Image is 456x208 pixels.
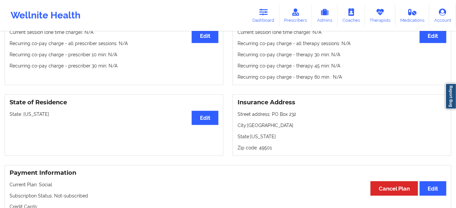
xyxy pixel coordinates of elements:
[248,5,279,26] a: Dashboard
[238,63,446,69] p: Recurring co-pay charge - therapy 45 min : N/A
[238,29,446,36] p: Current session (one time charge): N/A
[192,111,218,125] button: Edit
[238,99,446,106] h3: Insurance Address
[238,40,446,47] p: Recurring co-pay charge - all therapy sessions : N/A
[10,29,218,36] p: Current session (one time charge): N/A
[429,5,456,26] a: Account
[420,29,446,43] button: Edit
[238,51,446,58] p: Recurring co-pay charge - therapy 30 min : N/A
[10,99,218,106] h3: State of Residence
[10,51,218,58] p: Recurring co-pay charge - prescriber 10 min : N/A
[10,111,218,117] p: State: [US_STATE]
[10,169,446,177] h3: Payment Information
[10,181,446,188] p: Current Plan: Social
[420,181,446,195] button: Edit
[238,111,446,117] p: Street address: PO Box 232
[10,63,218,69] p: Recurring co-pay charge - prescriber 30 min : N/A
[365,5,396,26] a: Therapists
[192,29,218,43] button: Edit
[338,5,365,26] a: Coaches
[238,144,446,151] p: Zip code: 49501
[10,193,446,199] p: Subscription Status: Not-subscribed
[238,133,446,140] p: State: [US_STATE]
[10,40,218,47] p: Recurring co-pay charge - all prescriber sessions : N/A
[371,181,418,195] button: Cancel Plan
[396,5,430,26] a: Medications
[279,5,312,26] a: Prescribers
[445,83,456,109] a: Report Bug
[312,5,338,26] a: Admins
[238,74,446,80] p: Recurring co-pay charge - therapy 60 min : N/A
[238,122,446,129] p: City: [GEOGRAPHIC_DATA]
